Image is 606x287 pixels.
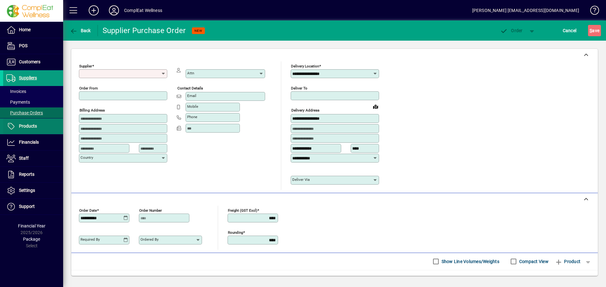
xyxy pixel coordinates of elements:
mat-label: Mobile [187,104,198,109]
a: Purchase Orders [3,107,63,118]
div: Supplier Purchase Order [103,26,186,36]
mat-label: Order number [139,208,162,212]
a: Staff [3,151,63,166]
a: Knowledge Base [585,1,598,22]
mat-label: Order from [79,86,98,90]
span: Customers [19,59,40,64]
span: Back [70,28,91,33]
a: Customers [3,54,63,70]
mat-label: Delivery Location [291,64,319,68]
mat-label: Supplier [79,64,92,68]
a: Home [3,22,63,38]
button: Profile [104,5,124,16]
mat-label: Email [187,94,196,98]
mat-label: Freight (GST excl) [228,208,257,212]
button: Order [497,25,526,36]
mat-label: Required by [80,237,100,242]
mat-label: Ordered by [140,237,158,242]
mat-label: Attn [187,71,194,75]
span: Staff [19,156,29,161]
span: Order [500,28,523,33]
a: Products [3,118,63,134]
span: NEW [194,29,202,33]
span: Invoices [6,89,26,94]
div: [PERSON_NAME] [EMAIL_ADDRESS][DOMAIN_NAME] [472,5,579,15]
span: Suppliers [19,75,37,80]
span: Purchase Orders [6,110,43,115]
span: Settings [19,188,35,193]
a: POS [3,38,63,54]
a: Payments [3,97,63,107]
mat-label: Deliver To [291,86,307,90]
mat-label: Order date [79,208,97,212]
span: S [590,28,592,33]
a: Financials [3,135,63,150]
button: Add [84,5,104,16]
mat-label: Deliver via [292,177,310,182]
span: POS [19,43,27,48]
span: ave [590,26,599,36]
span: Cancel [563,26,577,36]
mat-label: Country [80,155,93,160]
button: Back [68,25,92,36]
button: Cancel [561,25,578,36]
span: Home [19,27,31,32]
a: Invoices [3,86,63,97]
span: Support [19,204,35,209]
a: Support [3,199,63,215]
span: Financials [19,140,39,145]
mat-label: Rounding [228,230,243,234]
span: Products [19,123,37,129]
button: Save [588,25,601,36]
div: ComplEat Wellness [124,5,162,15]
label: Show Line Volumes/Weights [440,258,499,265]
span: Financial Year [18,223,45,228]
span: Package [23,237,40,242]
label: Compact View [518,258,549,265]
a: Reports [3,167,63,182]
mat-label: Phone [187,115,197,119]
a: View on map [371,101,381,112]
app-page-header-button: Back [63,25,98,36]
span: Payments [6,100,30,105]
span: Reports [19,172,34,177]
a: Settings [3,183,63,198]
